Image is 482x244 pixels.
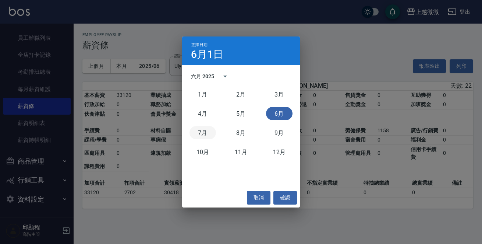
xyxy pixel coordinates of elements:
button: calendar view is open, switch to year view [216,67,234,85]
button: 取消 [247,191,270,205]
button: 四月 [189,107,216,120]
button: 八月 [228,126,254,139]
button: 確認 [273,191,297,205]
button: 三月 [266,88,293,101]
span: 選擇日期 [191,42,208,47]
button: 六月 [266,107,293,120]
button: 二月 [228,88,254,101]
button: 一月 [189,88,216,101]
button: 九月 [266,126,293,139]
button: 七月 [189,126,216,139]
button: 十月 [189,145,216,158]
div: 六月 2025 [191,73,214,80]
button: 五月 [228,107,254,120]
button: 十二月 [266,145,293,158]
h4: 6月1日 [191,50,223,59]
button: 十一月 [228,145,254,158]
